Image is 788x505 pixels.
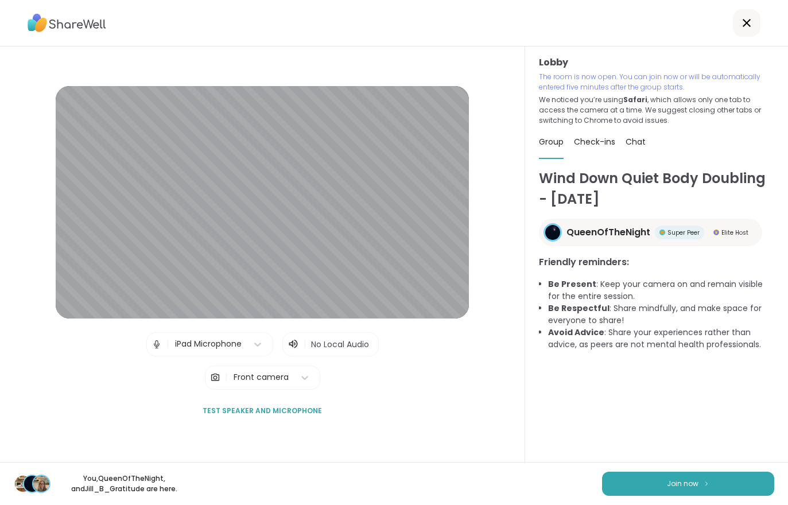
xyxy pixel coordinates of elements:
[548,302,774,327] li: : Share mindfully, and make space for everyone to share!
[539,72,774,92] p: The room is now open. You can join now or will be automatically entered five minutes after the gr...
[15,476,31,492] img: AmberWolffWizard
[548,327,604,338] b: Avoid Advice
[539,168,774,209] h1: Wind Down Quiet Body Doubling - [DATE]
[28,10,106,36] img: ShareWell Logo
[24,476,40,492] img: QueenOfTheNight
[548,278,774,302] li: : Keep your camera on and remain visible for the entire session.
[304,337,306,351] span: |
[545,225,560,240] img: QueenOfTheNight
[548,302,610,314] b: Be Respectful
[210,366,220,389] img: Camera
[566,226,650,239] span: QueenOfTheNight
[713,230,719,235] img: Elite Host
[548,327,774,351] li: : Share your experiences rather than advice, as peers are not mental health professionals.
[539,219,762,246] a: QueenOfTheNightQueenOfTheNightSuper PeerSuper PeerElite HostElite Host
[198,399,327,423] button: Test speaker and microphone
[703,480,710,487] img: ShareWell Logomark
[225,366,228,389] span: |
[539,136,564,147] span: Group
[574,136,615,147] span: Check-ins
[539,255,774,269] h3: Friendly reminders:
[667,228,700,237] span: Super Peer
[234,371,289,383] div: Front camera
[539,56,774,69] h3: Lobby
[152,333,162,356] img: Microphone
[175,338,242,350] div: iPad Microphone
[60,473,188,494] p: You, QueenOfTheNight , and Jill_B_Gratitude are here.
[311,339,369,350] span: No Local Audio
[602,472,774,496] button: Join now
[33,476,49,492] img: Jill_B_Gratitude
[721,228,748,237] span: Elite Host
[626,136,646,147] span: Chat
[667,479,698,489] span: Join now
[166,333,169,356] span: |
[623,95,647,104] b: Safari
[548,278,596,290] b: Be Present
[203,406,322,416] span: Test speaker and microphone
[539,95,774,126] p: We noticed you’re using , which allows only one tab to access the camera at a time. We suggest cl...
[659,230,665,235] img: Super Peer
